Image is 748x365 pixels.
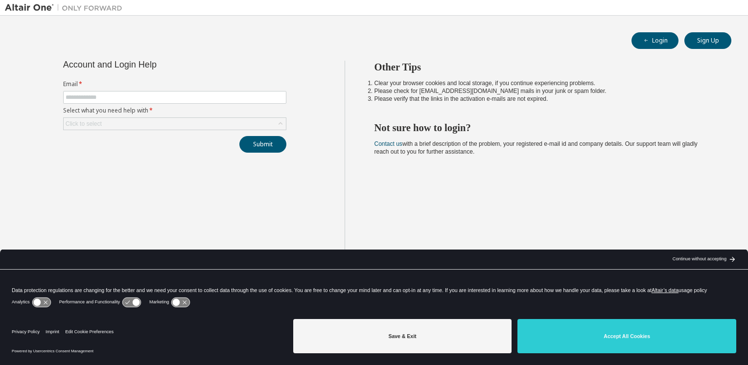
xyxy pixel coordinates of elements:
h2: Not sure how to login? [374,121,714,134]
span: with a brief description of the problem, your registered e-mail id and company details. Our suppo... [374,140,698,155]
a: Contact us [374,140,402,147]
button: Sign Up [684,32,731,49]
li: Please verify that the links in the activation e-mails are not expired. [374,95,714,103]
h2: Other Tips [374,61,714,73]
li: Clear your browser cookies and local storage, if you continue experiencing problems. [374,79,714,87]
li: Please check for [EMAIL_ADDRESS][DOMAIN_NAME] mails in your junk or spam folder. [374,87,714,95]
label: Email [63,80,286,88]
div: Click to select [64,118,286,130]
button: Login [631,32,678,49]
button: Submit [239,136,286,153]
img: Altair One [5,3,127,13]
div: Account and Login Help [63,61,242,68]
div: Click to select [66,120,102,128]
label: Select what you need help with [63,107,286,114]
